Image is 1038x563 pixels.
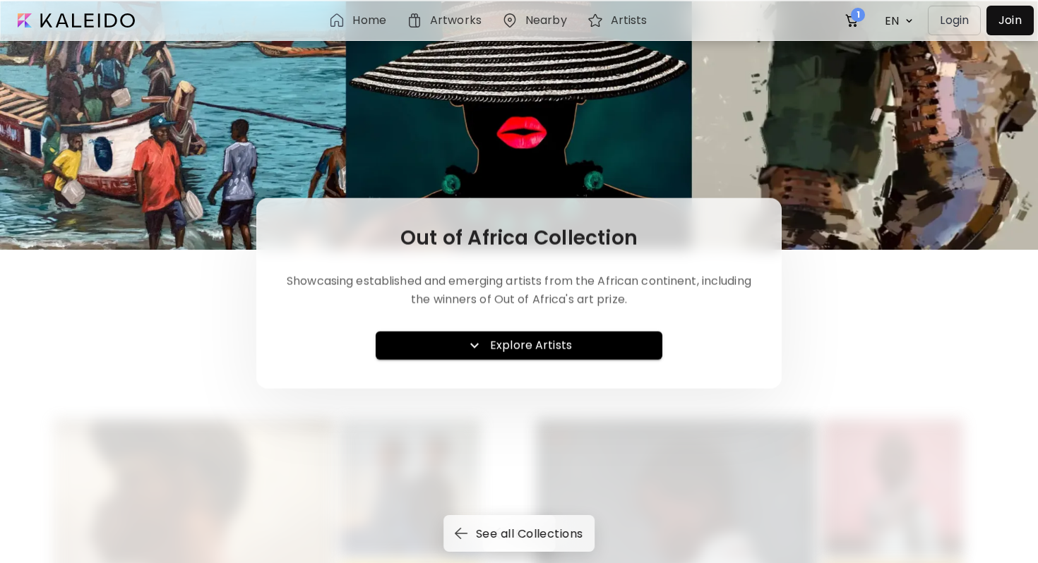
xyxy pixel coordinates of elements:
span: 1 [851,8,865,22]
a: Home [328,12,391,29]
h6: Artists [611,15,648,26]
span: See all Collections [458,526,583,541]
button: Login [928,6,981,35]
h6: Home [352,15,386,26]
a: Artists [587,12,653,29]
h6: Explore Artists [490,337,572,354]
h6: Out of Africa Collection [400,227,638,250]
a: Artworks [406,12,487,29]
img: back-arrow [455,528,467,539]
button: Explore Artists [376,332,663,360]
h6: Showcasing established and emerging artists from the African continent, including the winners of ... [280,272,758,309]
h6: Nearby [525,15,567,26]
a: Login [928,6,986,35]
div: EN [878,8,902,33]
p: Login [940,12,969,29]
h6: Artworks [430,15,482,26]
a: Join [986,6,1034,35]
img: arrow down [902,14,917,28]
a: Nearby [501,12,573,29]
button: back-arrowSee all Collections [443,515,595,552]
img: cart [844,12,861,29]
